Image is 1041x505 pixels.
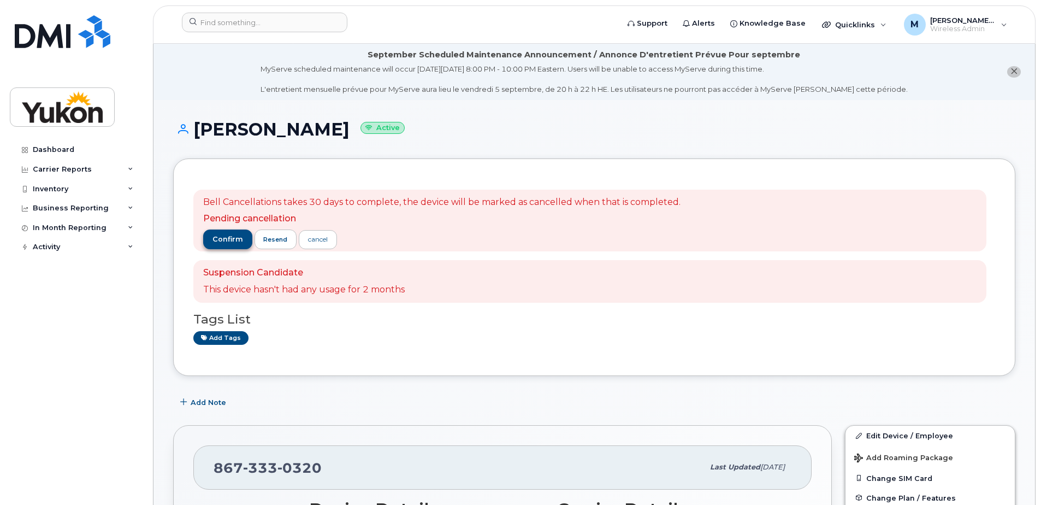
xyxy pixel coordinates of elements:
[173,120,1015,139] h1: [PERSON_NAME]
[261,64,908,95] div: MyServe scheduled maintenance will occur [DATE][DATE] 8:00 PM - 10:00 PM Eastern. Users will be u...
[308,234,328,244] div: cancel
[255,230,297,249] button: resend
[1007,66,1021,78] button: close notification
[845,426,1015,445] a: Edit Device / Employee
[203,196,681,209] p: Bell Cancellations takes 30 days to complete, the device will be marked as cancelled when that is...
[360,122,405,134] small: Active
[760,463,785,471] span: [DATE]
[866,494,956,502] span: Change Plan / Features
[203,284,405,296] p: This device hasn't had any usage for 2 months
[212,234,243,244] span: confirm
[845,446,1015,468] button: Add Roaming Package
[263,235,287,244] span: resend
[845,468,1015,488] button: Change SIM Card
[214,460,322,476] span: 867
[710,463,760,471] span: Last updated
[854,454,953,464] span: Add Roaming Package
[191,397,226,408] span: Add Note
[203,230,252,249] button: confirm
[193,313,995,326] h3: Tags List
[173,392,235,412] button: Add Note
[368,49,800,61] div: September Scheduled Maintenance Announcement / Annonce D'entretient Prévue Pour septembre
[277,460,322,476] span: 0320
[243,460,277,476] span: 333
[203,267,405,279] p: Suspension Candidate
[203,213,681,225] p: Pending cancellation
[299,230,337,249] a: cancel
[193,331,249,345] a: Add tags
